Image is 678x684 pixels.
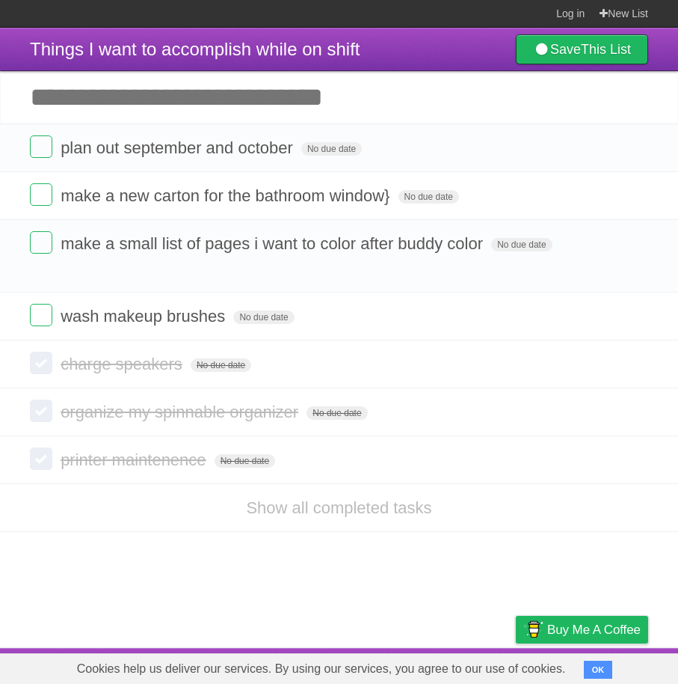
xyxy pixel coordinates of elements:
span: charge speakers [61,355,186,373]
a: Suggest a feature [554,652,648,680]
span: make a new carton for the bathroom window} [61,186,393,205]
a: Developers [366,652,427,680]
label: Done [30,304,52,326]
span: No due date [306,406,367,420]
label: Done [30,400,52,422]
label: Done [30,231,52,254]
span: Cookies help us deliver our services. By using our services, you agree to our use of cookies. [62,654,581,684]
span: organize my spinnable organizer [61,403,302,421]
span: make a small list of pages i want to color after buddy color [61,234,487,253]
label: Done [30,448,52,470]
span: No due date [301,142,362,156]
label: Done [30,352,52,374]
a: Show all completed tasks [246,498,431,517]
label: Done [30,135,52,158]
span: wash makeup brushes [61,307,229,326]
label: Done [30,183,52,206]
img: Buy me a coffee [523,617,543,642]
span: printer maintenence [61,451,209,469]
span: Things I want to accomplish while on shift [30,39,360,59]
span: Buy me a coffee [547,617,641,643]
span: No due date [215,454,275,468]
span: No due date [191,358,251,372]
span: No due date [491,238,552,251]
button: OK [584,661,613,679]
span: No due date [233,311,294,324]
a: Buy me a coffee [516,616,648,644]
a: SaveThis List [516,34,648,64]
span: No due date [398,190,459,204]
a: Terms [446,652,478,680]
a: About [317,652,348,680]
a: Privacy [496,652,535,680]
span: plan out september and october [61,138,297,157]
b: This List [581,42,631,57]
